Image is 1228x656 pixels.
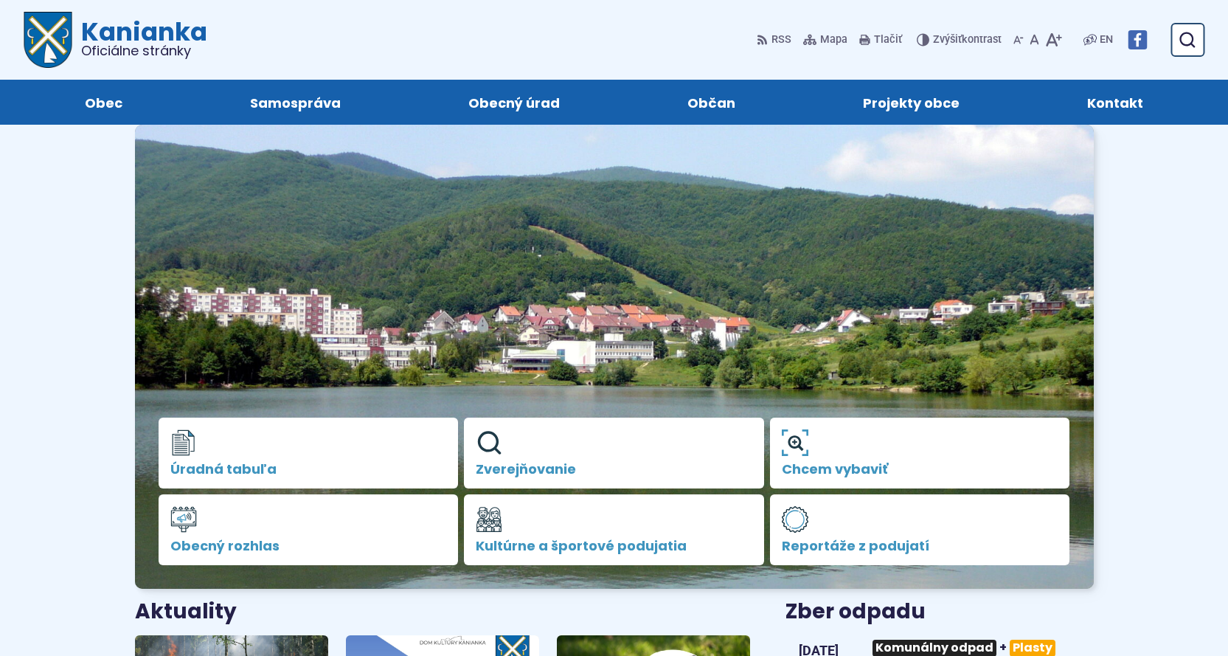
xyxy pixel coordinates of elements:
[782,539,1058,553] span: Reportáže z podujatí
[933,34,1002,46] span: kontrast
[856,24,905,55] button: Tlačiť
[770,494,1070,565] a: Reportáže z podujatí
[1010,24,1027,55] button: Zmenšiť veľkosť písma
[687,80,735,125] span: Občan
[1042,24,1065,55] button: Zväčšiť veľkosť písma
[24,12,72,68] img: Prejsť na domovskú stránku
[814,80,1009,125] a: Projekty obce
[85,80,122,125] span: Obec
[1128,30,1147,49] img: Prejsť na Facebook stránku
[771,31,791,49] span: RSS
[159,494,459,565] a: Obecný rozhlas
[35,80,171,125] a: Obec
[1087,80,1143,125] span: Kontakt
[72,19,207,58] h1: Kanianka
[201,80,389,125] a: Samospráva
[464,494,764,565] a: Kultúrne a športové podujatia
[863,80,960,125] span: Projekty obce
[468,80,560,125] span: Obecný úrad
[917,24,1005,55] button: Zvýšiťkontrast
[476,539,752,553] span: Kultúrne a športové podujatia
[782,462,1058,477] span: Chcem vybaviť
[1038,80,1193,125] a: Kontakt
[1100,31,1113,49] span: EN
[1097,31,1116,49] a: EN
[785,601,1093,624] h3: Zber odpadu
[24,12,207,68] a: Logo Kanianka, prejsť na domovskú stránku.
[464,418,764,488] a: Zverejňovanie
[81,44,207,58] span: Oficiálne stránky
[476,462,752,477] span: Zverejňovanie
[639,80,785,125] a: Občan
[820,31,847,49] span: Mapa
[419,80,608,125] a: Obecný úrad
[170,462,447,477] span: Úradná tabuľa
[170,539,447,553] span: Obecný rozhlas
[874,34,902,46] span: Tlačiť
[757,24,794,55] a: RSS
[933,33,962,46] span: Zvýšiť
[250,80,341,125] span: Samospráva
[770,418,1070,488] a: Chcem vybaviť
[135,601,237,624] h3: Aktuality
[800,24,850,55] a: Mapa
[159,418,459,488] a: Úradná tabuľa
[1027,24,1042,55] button: Nastaviť pôvodnú veľkosť písma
